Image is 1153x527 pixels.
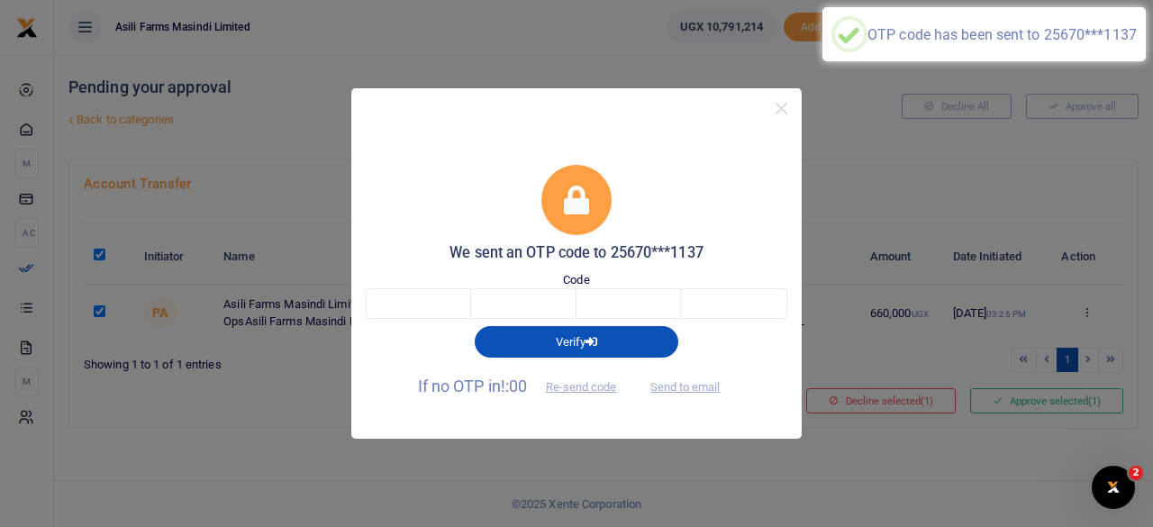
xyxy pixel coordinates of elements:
[366,244,787,262] h5: We sent an OTP code to 25670***1137
[768,95,794,122] button: Close
[475,326,678,357] button: Verify
[867,26,1137,43] div: OTP code has been sent to 25670***1137
[1092,466,1135,509] iframe: Intercom live chat
[1129,466,1143,480] span: 2
[418,377,632,395] span: If no OTP in
[563,271,589,289] label: Code
[501,377,527,395] span: !:00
